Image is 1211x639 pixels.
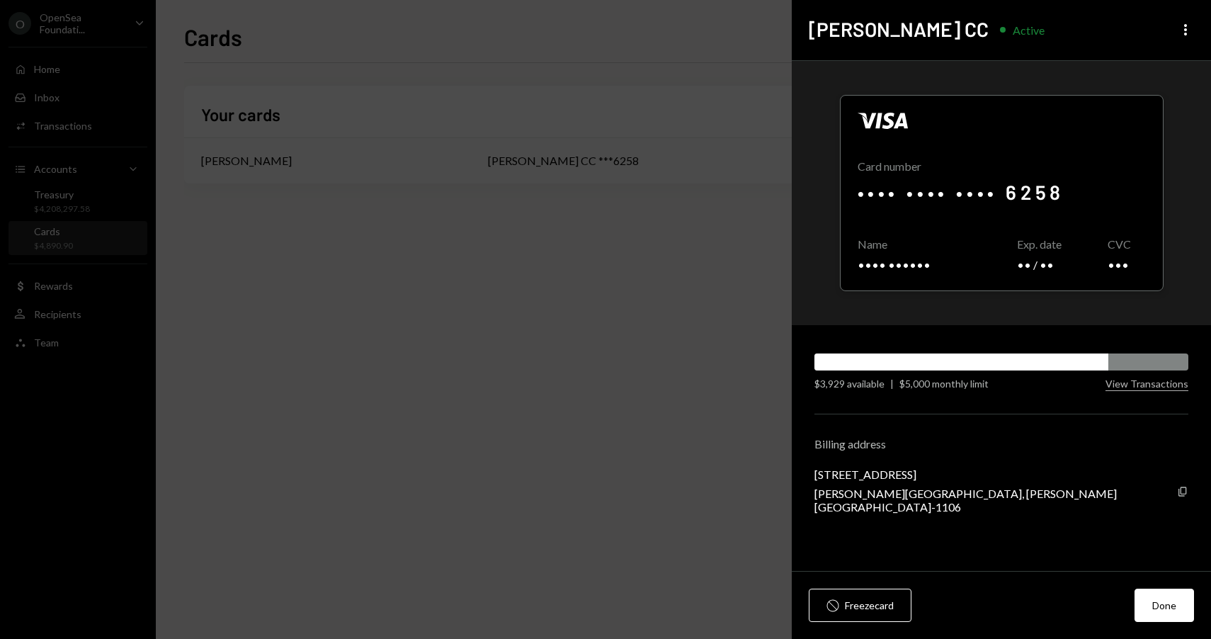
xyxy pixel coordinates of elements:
[890,376,894,391] div: |
[809,16,989,43] h2: [PERSON_NAME] CC
[814,468,1177,481] div: [STREET_ADDRESS]
[845,598,894,613] div: Freeze card
[1105,378,1188,391] button: View Transactions
[840,95,1164,291] div: Click to reveal
[814,437,1188,451] div: Billing address
[809,589,911,622] button: Freezecard
[1013,23,1045,37] div: Active
[899,376,989,391] div: $5,000 monthly limit
[1135,589,1194,622] button: Done
[814,376,885,391] div: $3,929 available
[814,487,1177,514] div: [PERSON_NAME][GEOGRAPHIC_DATA], [PERSON_NAME][GEOGRAPHIC_DATA]-1106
